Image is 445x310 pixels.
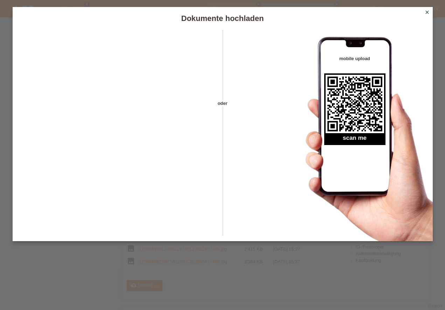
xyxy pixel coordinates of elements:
i: close [424,9,430,15]
span: oder [210,100,235,107]
a: close [423,9,432,17]
h2: scan me [324,135,385,145]
h4: mobile upload [324,56,385,61]
h1: Dokumente hochladen [13,14,433,23]
iframe: Upload [23,47,210,222]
